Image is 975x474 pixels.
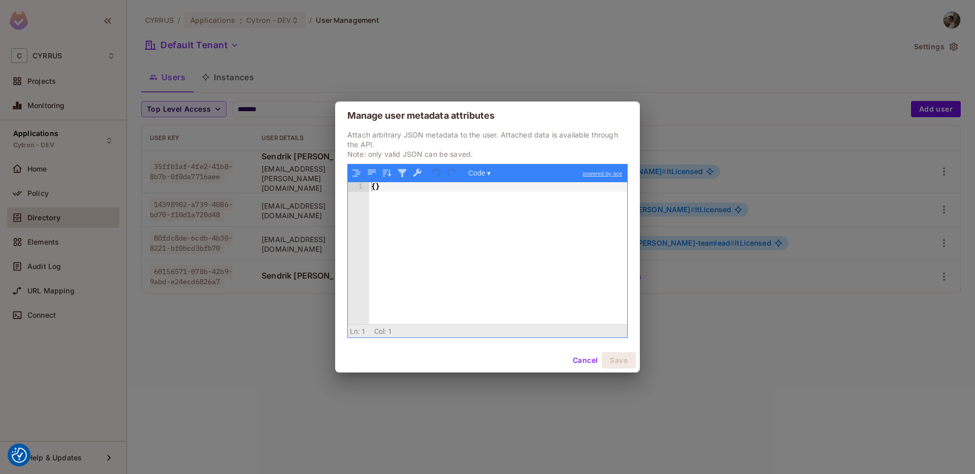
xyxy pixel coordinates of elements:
button: Save [602,352,636,368]
span: 1 [362,327,366,335]
button: Repair JSON: fix quotes and escape characters, remove comments and JSONP notation, turn JavaScrip... [411,166,424,180]
img: Revisit consent button [12,448,27,463]
button: Compact JSON data, remove all whitespaces (Ctrl+Shift+I) [365,166,378,180]
div: 1 [348,182,369,192]
button: Consent Preferences [12,448,27,463]
span: Col: [374,327,386,335]
span: Ln: [350,327,360,335]
a: powered by ace [578,164,627,183]
button: Format JSON data, with proper indentation and line feeds (Ctrl+I) [350,166,363,180]
button: Filter, sort, or transform contents [396,166,409,180]
button: Undo last action (Ctrl+Z) [430,166,443,180]
button: Sort contents [380,166,394,180]
button: Code ▾ [465,166,494,180]
button: Redo (Ctrl+Shift+Z) [445,166,459,180]
p: Attach arbitrary JSON metadata to the user. Attached data is available through the API. Note: onl... [347,130,628,159]
h2: Manage user metadata attributes [335,101,640,130]
span: 1 [388,327,392,335]
button: Cancel [569,352,602,368]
